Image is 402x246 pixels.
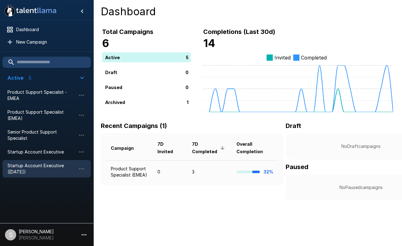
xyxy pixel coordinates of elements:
b: Recent Campaigns (1) [101,122,167,130]
h4: Dashboard [101,5,395,18]
b: Total Campaigns [102,28,153,35]
span: Campaign [111,144,142,152]
b: Completions (Last 30d) [203,28,275,35]
span: 7D Completed [192,140,226,155]
b: 14 [203,37,215,50]
td: Product Support Specialist (EMEA) [106,160,152,183]
p: 0 [185,84,189,90]
td: 0 [152,160,187,183]
span: 7D Invited [157,140,182,155]
b: 6 [102,37,109,50]
p: 0 [185,69,189,75]
b: Paused [286,163,308,171]
p: 5 [186,54,189,60]
span: Overall Completion [236,140,273,155]
b: 32% [264,169,273,174]
td: 3 [187,160,231,183]
p: 1 [187,99,189,105]
b: Draft [286,122,301,130]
